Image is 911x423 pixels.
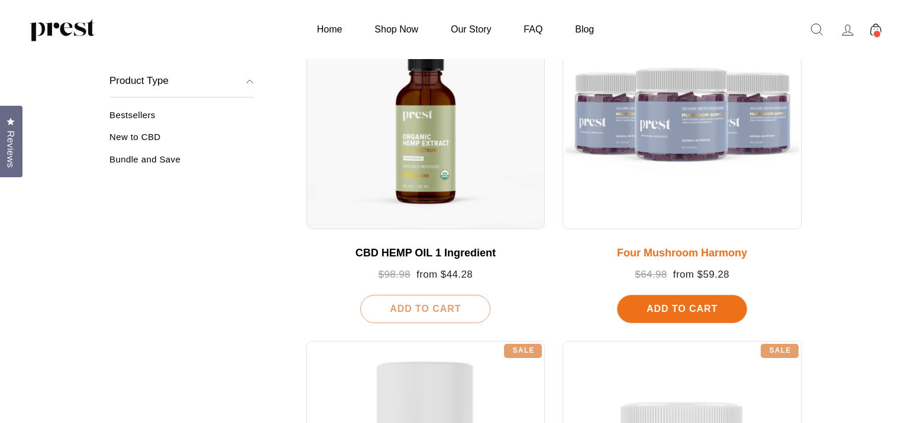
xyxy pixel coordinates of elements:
[390,304,461,314] span: Add To Cart
[574,269,790,281] div: from $59.28
[302,18,609,41] ul: Primary
[504,344,542,358] div: Sale
[30,18,95,41] img: PREST ORGANICS
[647,304,718,314] span: Add To Cart
[109,65,253,98] button: Product Type
[560,18,609,41] a: Blog
[574,247,790,260] div: Four Mushroom Harmony
[109,110,253,129] a: Bestsellers
[635,269,667,280] span: $64.98
[509,18,557,41] a: FAQ
[360,18,433,41] a: Shop Now
[109,132,253,151] a: New to CBD
[302,18,357,41] a: Home
[761,344,799,358] div: Sale
[109,154,253,173] a: Bundle and Save
[436,18,506,41] a: Our Story
[379,269,411,280] span: $98.98
[318,269,534,281] div: from $44.28
[318,247,534,260] div: CBD HEMP OIL 1 Ingredient
[3,131,18,168] span: Reviews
